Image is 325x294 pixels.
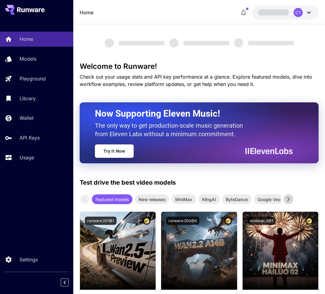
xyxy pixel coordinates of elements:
a: Try It Now [95,144,134,158]
button: minimax:3@1 [247,217,276,225]
span: ByteDance [222,196,251,203]
div: CT [294,8,303,17]
a: Home [80,9,93,16]
nav: breadcrumb [80,9,93,16]
div: KlingAI [198,194,220,204]
button: Certified Model – Vetted for best performance and includes a commercial license. [305,217,313,225]
p: The only way to get production-scale music generation from Eleven Labs without a minimum commitment. [95,121,247,138]
div: MiniMax [172,194,196,204]
span: Google Veo [254,196,284,203]
img: alt [243,212,319,290]
span: Featured models [92,196,132,203]
div: ByteDance [222,194,251,204]
div: New releases [135,194,169,204]
span: KlingAI [198,196,220,203]
h3: Welcome to Runware! [80,62,319,71]
img: alt [80,212,156,290]
p: Library [20,95,36,102]
div: Collapse sidebar [65,277,73,288]
button: runware:200@6 [166,217,199,225]
button: Certified Model – Vetted for best performance and includes a commercial license. [143,217,151,225]
button: CT [252,5,319,19]
span: MiniMax [172,196,196,203]
button: Collapse sidebar [61,278,69,286]
div: Google Veo [254,194,284,204]
span: New releases [135,196,169,203]
p: Models [20,55,36,62]
p: Test drive the best video models [80,178,176,187]
img: alt [161,212,237,290]
p: Playground [20,75,46,82]
p: Usage [20,154,34,161]
p: Settings [20,256,38,263]
div: Featured models [92,194,132,204]
button: runware:201@1 [85,217,117,225]
span: Check out your usage stats and API key performance at a glance. Explore featured models, dive int... [80,74,312,87]
h2: Now Supporting Eleven Music! [95,108,288,119]
p: API Keys [20,134,40,141]
p: Wallet [20,114,34,122]
button: Certified Model – Vetted for best performance and includes a commercial license. [224,217,232,225]
p: Home [20,35,33,43]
